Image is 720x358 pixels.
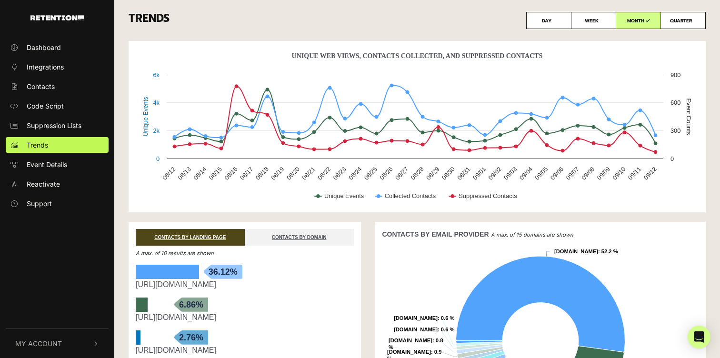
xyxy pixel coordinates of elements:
[27,199,52,209] span: Support
[385,192,436,199] text: Collected Contacts
[440,166,456,181] text: 08/30
[27,62,64,72] span: Integrations
[502,166,518,181] text: 09/03
[685,99,692,135] text: Event Counts
[270,166,285,181] text: 08/19
[660,12,706,29] label: QUARTER
[642,166,658,181] text: 09/12
[670,155,674,162] text: 0
[27,140,48,150] span: Trends
[15,338,62,348] span: My Account
[6,59,109,75] a: Integrations
[611,166,627,181] text: 09/10
[136,279,354,290] div: https://gamemasterinvesting.com/war-room/vsl/
[204,265,242,279] span: 36.12%
[136,345,354,356] div: https://webinar.tradersagency.com/black-edge/
[153,71,160,79] text: 6k
[6,79,109,94] a: Contacts
[245,229,354,246] a: CONTACTS BY DOMAIN
[27,101,64,111] span: Code Script
[136,312,354,323] div: https://pro.stealthmodeinvesting.com/tech/
[27,179,60,189] span: Reactivate
[136,313,216,321] a: [URL][DOMAIN_NAME]
[409,166,425,181] text: 08/28
[627,166,642,181] text: 09/11
[6,118,109,133] a: Suppression Lists
[487,166,502,181] text: 09/02
[30,15,84,20] img: Retention.com
[324,192,364,199] text: Unique Events
[6,137,109,153] a: Trends
[129,12,706,29] h3: TRENDS
[616,12,661,29] label: MONTH
[300,166,316,181] text: 08/21
[670,127,680,134] text: 300
[153,127,160,134] text: 2k
[174,298,208,312] span: 6.86%
[208,166,223,181] text: 08/15
[6,176,109,192] a: Reactivate
[142,97,149,136] text: Unique Events
[491,231,573,238] em: A max. of 15 domains are shown
[394,327,454,332] text: : 0.6 %
[382,230,489,238] strong: CONTACTS BY EMAIL PROVIDER
[136,250,214,257] em: A max. of 10 results are shown
[192,166,208,181] text: 08/14
[27,159,67,169] span: Event Details
[136,48,699,210] svg: Unique Web Views, Contacts Collected, And Suppressed Contacts
[456,166,471,181] text: 08/31
[174,330,208,345] span: 2.76%
[394,327,438,332] tspan: [DOMAIN_NAME]
[6,40,109,55] a: Dashboard
[596,166,611,181] text: 09/09
[6,157,109,172] a: Event Details
[688,326,710,348] div: Open Intercom Messenger
[387,349,431,355] tspan: [DOMAIN_NAME]
[332,166,348,181] text: 08/23
[394,315,438,321] tspan: [DOMAIN_NAME]
[254,166,270,181] text: 08/18
[153,99,160,106] text: 4k
[389,338,432,343] tspan: [DOMAIN_NAME]
[389,338,443,350] text: : 0.8 %
[6,98,109,114] a: Code Script
[177,166,192,181] text: 08/13
[549,166,565,181] text: 09/06
[670,99,680,106] text: 600
[554,249,598,254] tspan: [DOMAIN_NAME]
[564,166,580,181] text: 09/07
[533,166,549,181] text: 09/05
[239,166,254,181] text: 08/17
[459,192,517,199] text: Suppressed Contacts
[285,166,301,181] text: 08/20
[378,166,394,181] text: 08/26
[136,280,216,288] a: [URL][DOMAIN_NAME]
[518,166,534,181] text: 09/04
[526,12,571,29] label: DAY
[363,166,379,181] text: 08/25
[223,166,239,181] text: 08/16
[347,166,363,181] text: 08/24
[554,249,618,254] text: : 52.2 %
[571,12,616,29] label: WEEK
[425,166,440,181] text: 08/29
[394,166,410,181] text: 08/27
[6,196,109,211] a: Support
[136,229,245,246] a: CONTACTS BY LANDING PAGE
[27,120,81,130] span: Suppression Lists
[6,329,109,358] button: My Account
[292,52,543,60] text: Unique Web Views, Contacts Collected, And Suppressed Contacts
[136,346,216,354] a: [URL][DOMAIN_NAME]
[580,166,596,181] text: 09/08
[27,81,55,91] span: Contacts
[471,166,487,181] text: 09/01
[156,155,160,162] text: 0
[670,71,680,79] text: 900
[161,166,177,181] text: 08/12
[27,42,61,52] span: Dashboard
[394,315,454,321] text: : 0.6 %
[316,166,332,181] text: 08/22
